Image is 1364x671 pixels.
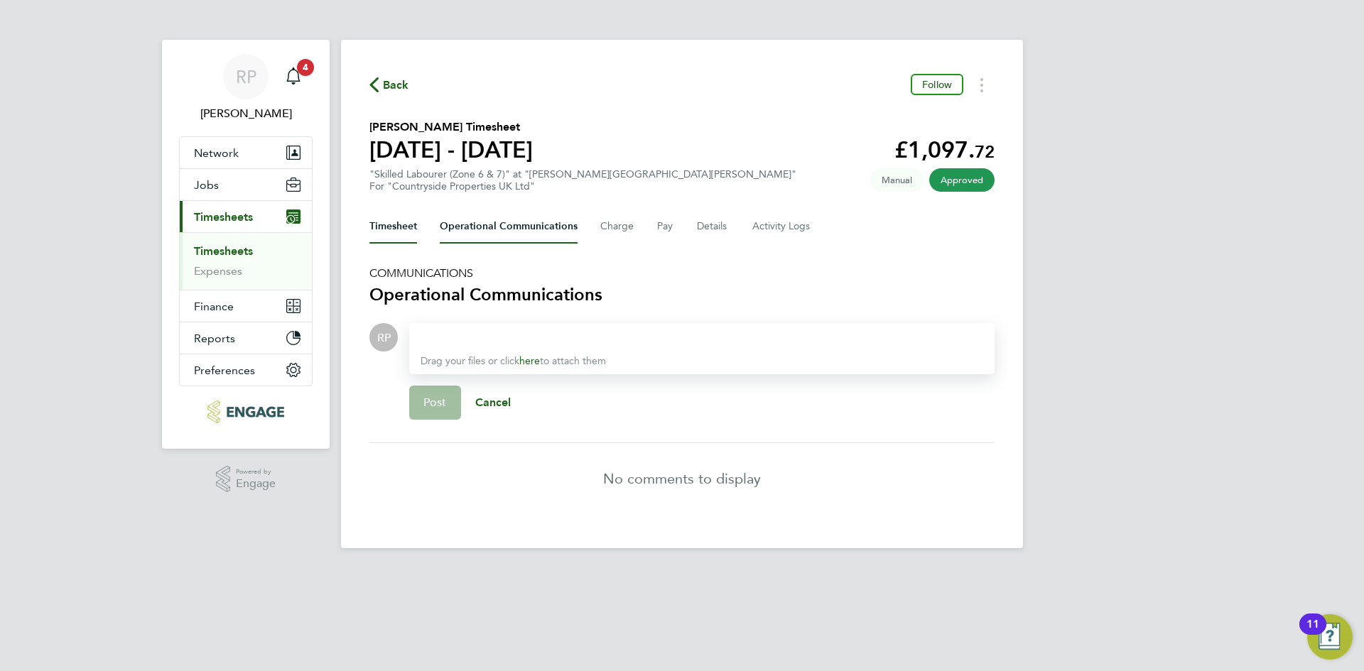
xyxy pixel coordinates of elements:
[180,201,312,232] button: Timesheets
[236,478,276,490] span: Engage
[600,209,634,244] button: Charge
[369,76,409,94] button: Back
[603,469,761,489] p: No comments to display
[752,209,812,244] button: Activity Logs
[162,40,330,449] nav: Main navigation
[369,168,796,192] div: "Skilled Labourer (Zone 6 & 7)" at "[PERSON_NAME][GEOGRAPHIC_DATA][PERSON_NAME]"
[929,168,995,192] span: This timesheet has been approved.
[894,136,995,163] app-decimal: £1,097.
[179,105,313,122] span: Richard Pogmore
[216,466,276,493] a: Powered byEngage
[369,119,533,136] h2: [PERSON_NAME] Timesheet
[1306,624,1319,643] div: 11
[369,136,533,164] h1: [DATE] - [DATE]
[194,264,242,278] a: Expenses
[207,400,283,423] img: northbuildrecruit-logo-retina.png
[180,322,312,354] button: Reports
[870,168,924,192] span: This timesheet was manually created.
[519,355,540,367] a: here
[369,283,995,306] h3: Operational Communications
[657,209,674,244] button: Pay
[297,59,314,76] span: 4
[461,386,526,420] button: Cancel
[911,74,963,95] button: Follow
[369,209,417,244] button: Timesheet
[194,300,234,313] span: Finance
[180,137,312,168] button: Network
[475,395,511,409] span: Cancel
[1307,614,1353,660] button: Open Resource Center, 11 new notifications
[369,323,398,351] div: Richard Pogmore
[194,332,235,345] span: Reports
[194,146,239,160] span: Network
[194,210,253,224] span: Timesheets
[180,232,312,290] div: Timesheets
[179,54,313,122] a: RP[PERSON_NAME]
[369,266,995,280] h5: COMMUNICATIONS
[179,400,313,423] a: Go to home page
[236,67,256,86] span: RP
[697,209,730,244] button: Details
[369,180,796,192] div: For "Countryside Properties UK Ltd"
[236,466,276,478] span: Powered by
[194,364,255,377] span: Preferences
[377,329,391,345] span: RP
[194,178,219,192] span: Jobs
[180,354,312,386] button: Preferences
[421,355,606,367] span: Drag your files or click to attach them
[969,74,995,96] button: Timesheets Menu
[279,54,308,99] a: 4
[922,78,952,91] span: Follow
[180,169,312,200] button: Jobs
[194,244,253,258] a: Timesheets
[975,141,995,162] span: 72
[180,290,312,322] button: Finance
[440,209,578,244] button: Operational Communications
[383,77,409,94] span: Back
